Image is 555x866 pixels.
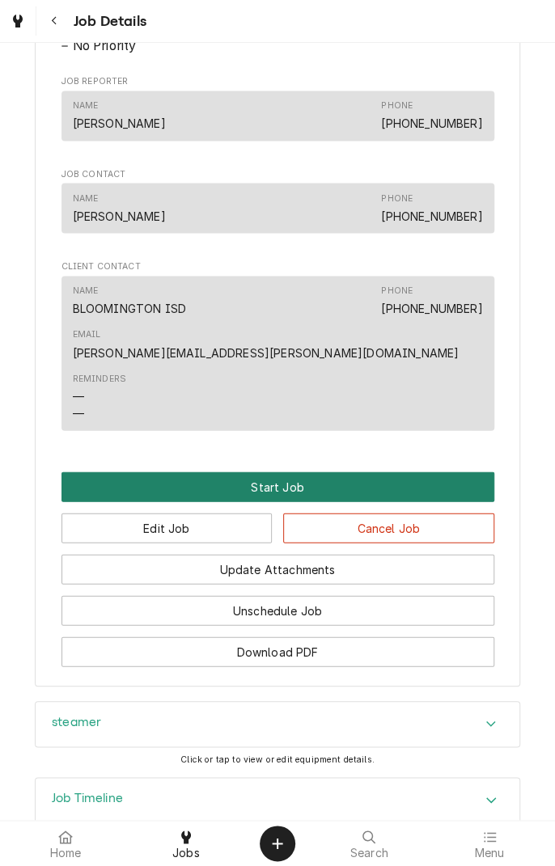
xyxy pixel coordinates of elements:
div: Name [73,192,99,205]
h3: Job Timeline [52,791,123,806]
button: Accordion Details Expand Trigger [36,702,519,747]
div: Reminders [73,372,126,385]
button: Cancel Job [283,513,494,543]
button: Accordion Details Expand Trigger [36,778,519,823]
div: Contact [61,276,494,430]
div: Contact [61,91,494,140]
div: Button Group Row [61,471,494,501]
a: Jobs [127,824,246,863]
div: Job Reporter List [61,91,494,147]
a: Menu [430,824,549,863]
div: Job Contact [61,167,494,240]
button: Navigate back [40,6,69,36]
span: Priority [61,36,494,56]
span: Job Contact [61,167,494,180]
span: Search [350,847,388,860]
div: Button Group Row [61,501,494,543]
div: Email [73,327,101,340]
div: No Priority [61,36,494,56]
a: [PHONE_NUMBER] [381,116,482,130]
button: Download PDF [61,636,494,666]
h3: steamer [52,715,101,730]
span: Job Reporter [61,75,494,88]
button: Start Job [61,471,494,501]
button: Update Attachments [61,554,494,584]
button: Create Object [260,826,295,861]
div: Button Group Row [61,625,494,666]
a: [PHONE_NUMBER] [381,209,482,222]
div: Phone [381,284,413,297]
span: Click or tap to view or edit equipment details. [180,754,375,764]
a: Search [310,824,429,863]
button: Unschedule Job [61,595,494,625]
button: Edit Job [61,513,273,543]
div: Button Group Row [61,543,494,584]
div: Phone [381,192,413,205]
div: Job Reporter [61,75,494,148]
span: Jobs [172,847,200,860]
div: Phone [381,192,482,224]
div: Phone [381,99,482,132]
div: Contact [61,183,494,232]
a: [PHONE_NUMBER] [381,301,482,315]
a: Home [6,824,125,863]
div: Button Group [61,471,494,666]
div: Name [73,284,99,297]
div: Button Group Row [61,584,494,625]
div: Client Contact List [61,276,494,437]
span: Job Details [69,11,146,32]
a: Go to Jobs [3,6,32,36]
a: [PERSON_NAME][EMAIL_ADDRESS][PERSON_NAME][DOMAIN_NAME] [73,345,460,359]
div: [PERSON_NAME] [73,115,166,132]
div: Job Contact List [61,183,494,239]
div: Phone [381,284,482,316]
div: Name [73,284,186,316]
span: Client Contact [61,260,494,272]
div: Reminders [73,372,126,421]
div: Name [73,99,99,112]
div: — [73,404,84,421]
div: BLOOMINGTON ISD [73,299,186,316]
div: Name [73,99,166,132]
div: Client Contact [61,260,494,437]
span: Home [50,847,82,860]
span: Menu [474,847,504,860]
div: steamer [35,701,520,748]
div: Email [73,327,460,360]
div: Accordion Header [36,702,519,747]
div: [PERSON_NAME] [73,207,166,224]
div: Accordion Header [36,778,519,823]
div: — [73,387,84,404]
div: Name [73,192,166,224]
div: Phone [381,99,413,112]
div: Job Timeline [35,777,520,824]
